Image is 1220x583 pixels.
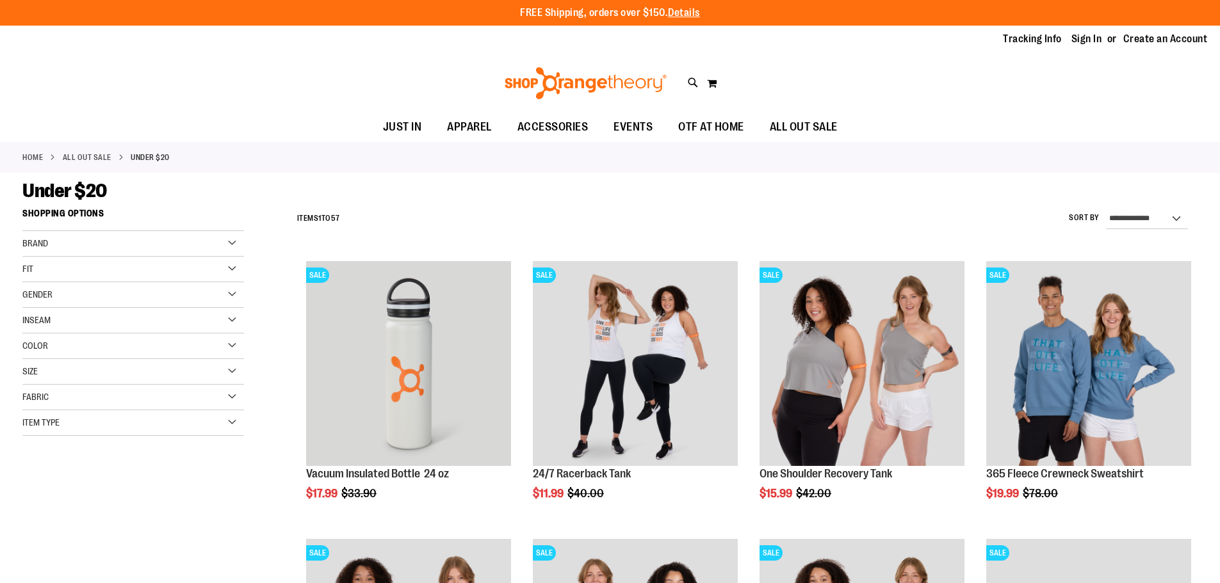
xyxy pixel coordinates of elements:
span: Gender [22,289,53,299]
a: 24/7 Racerback Tank [533,467,631,480]
span: $42.00 [796,487,833,500]
img: Shop Orangetheory [503,67,669,99]
strong: Shopping Options [22,202,244,231]
span: JUST IN [383,113,422,141]
a: Vacuum Insulated Bottle 24 oz [306,467,449,480]
a: Home [22,152,43,163]
img: 24/7 Racerback Tank [533,261,738,466]
span: $19.99 [986,487,1021,500]
span: $40.00 [567,487,606,500]
a: 365 Fleece Crewneck SweatshirtSALE [986,261,1191,468]
p: FREE Shipping, orders over $150. [520,6,700,20]
span: Fit [22,264,33,274]
span: APPAREL [447,113,492,141]
img: Main view of One Shoulder Recovery Tank [760,261,964,466]
span: 1 [318,214,321,223]
a: 365 Fleece Crewneck Sweatshirt [986,467,1144,480]
span: $17.99 [306,487,339,500]
span: SALE [760,268,783,283]
span: $11.99 [533,487,565,500]
a: Tracking Info [1003,32,1062,46]
span: SALE [986,268,1009,283]
span: Under $20 [22,180,107,202]
span: Size [22,366,38,376]
span: Inseam [22,315,51,325]
div: product [526,255,744,532]
span: SALE [306,268,329,283]
a: 24/7 Racerback TankSALE [533,261,738,468]
span: $33.90 [341,487,378,500]
a: Sign In [1071,32,1102,46]
span: SALE [760,545,783,561]
div: product [753,255,971,532]
span: 57 [331,214,340,223]
img: 365 Fleece Crewneck Sweatshirt [986,261,1191,466]
span: SALE [533,268,556,283]
span: ACCESSORIES [517,113,589,141]
a: ALL OUT SALE [63,152,111,163]
h2: Items to [297,209,340,228]
a: Details [668,7,700,19]
a: One Shoulder Recovery Tank [760,467,892,480]
span: Fabric [22,392,49,402]
img: Vacuum Insulated Bottle 24 oz [306,261,511,466]
span: Item Type [22,417,60,427]
a: Create an Account [1123,32,1208,46]
div: product [980,255,1198,532]
label: Sort By [1069,212,1100,223]
span: Color [22,340,48,351]
span: Brand [22,238,48,248]
span: ALL OUT SALE [770,113,838,141]
a: Vacuum Insulated Bottle 24 ozSALE [306,261,511,468]
span: $15.99 [760,487,794,500]
span: SALE [306,545,329,561]
span: $78.00 [1023,487,1060,500]
a: Main view of One Shoulder Recovery TankSALE [760,261,964,468]
span: EVENTS [614,113,653,141]
span: SALE [986,545,1009,561]
div: product [300,255,517,532]
span: SALE [533,545,556,561]
strong: Under $20 [131,152,170,163]
span: OTF AT HOME [678,113,744,141]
